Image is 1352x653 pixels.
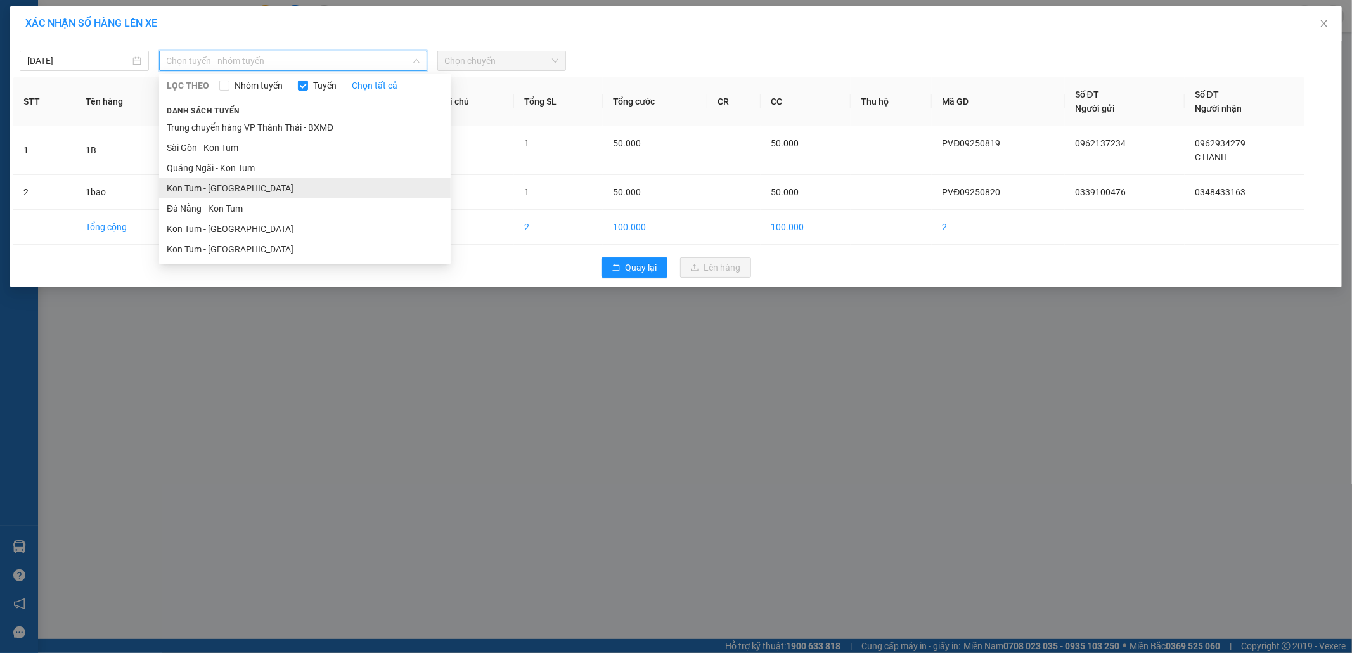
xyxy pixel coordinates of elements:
td: 2 [13,175,75,210]
span: XÁC NHẬN SỐ HÀNG LÊN XE [25,17,157,29]
span: 50.000 [771,187,799,197]
a: Chọn tất cả [352,79,397,93]
th: CC [761,77,851,126]
th: Tên hàng [75,77,179,126]
span: 1 [524,187,529,197]
span: 0962934279 [1195,138,1246,148]
span: Chọn chuyến [445,51,559,70]
span: down [413,57,420,65]
td: Tổng cộng [75,210,179,245]
li: Kon Tum - [GEOGRAPHIC_DATA] [159,219,451,239]
td: 1bao [75,175,179,210]
li: Kon Tum - [GEOGRAPHIC_DATA] [159,178,451,198]
td: 2 [514,210,603,245]
li: Quảng Ngãi - Kon Tum [159,158,451,178]
span: PVĐ09250820 [942,187,1000,197]
li: Đà Nẵng - Kon Tum [159,198,451,219]
button: rollbackQuay lại [602,257,667,278]
span: Số ĐT [1075,89,1099,100]
span: 0962137234 [1075,138,1126,148]
th: Tổng SL [514,77,603,126]
span: Người nhận [1195,103,1242,113]
button: Close [1306,6,1342,42]
span: 1 [524,138,529,148]
td: 2 [932,210,1064,245]
th: Tổng cước [603,77,707,126]
th: Mã GD [932,77,1064,126]
span: Danh sách tuyến [159,105,247,117]
th: Thu hộ [851,77,932,126]
span: Số ĐT [1195,89,1219,100]
span: close [1319,18,1329,29]
li: Kon Tum - [GEOGRAPHIC_DATA] [159,239,451,259]
td: 1B [75,126,179,175]
span: 50.000 [613,187,641,197]
td: 100.000 [761,210,851,245]
span: Quay lại [626,261,657,275]
button: uploadLên hàng [680,257,751,278]
li: Trung chuyển hàng VP Thành Thái - BXMĐ [159,117,451,138]
span: Tuyến [308,79,342,93]
th: STT [13,77,75,126]
span: rollback [612,263,621,273]
span: 50.000 [613,138,641,148]
span: LỌC THEO [167,79,209,93]
td: 100.000 [603,210,707,245]
span: 50.000 [771,138,799,148]
span: 0348433163 [1195,187,1246,197]
input: 13/09/2025 [27,54,130,68]
td: 1 [13,126,75,175]
span: PVĐ09250819 [942,138,1000,148]
span: C HANH [1195,152,1227,162]
li: Sài Gòn - Kon Tum [159,138,451,158]
th: Ghi chú [428,77,514,126]
span: Chọn tuyến - nhóm tuyến [167,51,420,70]
span: Nhóm tuyến [229,79,288,93]
th: CR [707,77,761,126]
span: Người gửi [1075,103,1115,113]
span: 0339100476 [1075,187,1126,197]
